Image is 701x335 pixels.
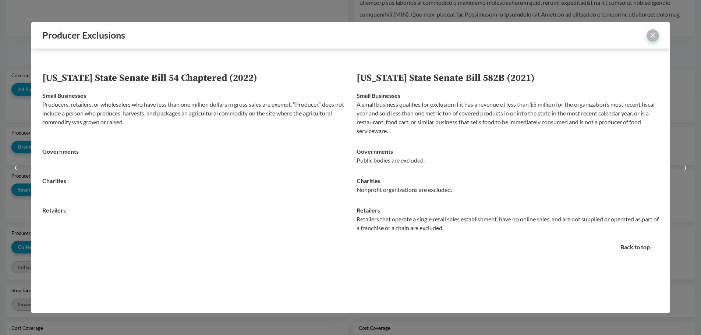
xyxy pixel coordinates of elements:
button: close [647,29,659,41]
strong: Governments [357,148,393,155]
strong: Small Businesses [42,92,86,99]
p: Retailers that operate a single retail sales establishment, have no online sales, and are not sup... [357,215,659,232]
strong: Retailers [357,207,380,214]
button: Back to top [612,238,659,256]
strong: Retailers [42,207,66,214]
th: [US_STATE] State Senate Bill 582B (2021) [351,71,659,85]
th: [US_STATE] State Senate Bill 54 Chaptered (2022) [42,71,351,85]
strong: Charities [42,177,66,184]
strong: Charities [357,177,380,184]
div: Producer Exclusions [42,30,621,40]
p: Nonprofit organizations are excluded. [357,185,659,194]
strong: Small Businesses [357,92,400,99]
small: › [684,160,687,173]
p: Producers, retailers, or wholesalers who have less than one million dollars in gross sales are ex... [42,100,345,126]
strong: Governments [42,148,79,155]
small: ‹ [14,160,17,173]
p: Public bodies are excluded. [357,156,659,165]
p: A small business qualifies for exclusion if it has a revenue of less than $5 million for the orga... [357,100,659,135]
